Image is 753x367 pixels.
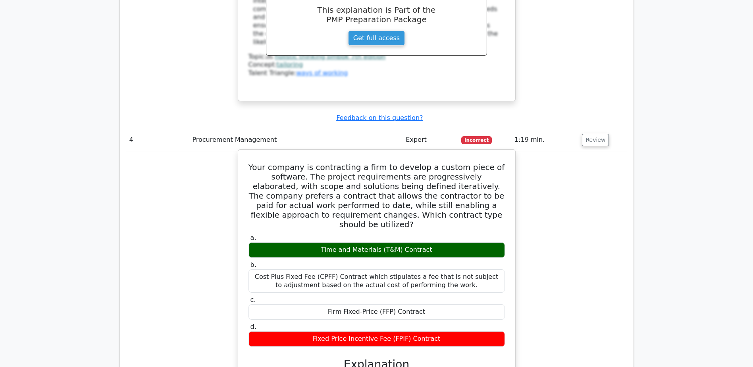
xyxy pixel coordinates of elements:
div: Concept: [248,61,505,69]
div: Time and Materials (T&M) Contract [248,242,505,258]
td: Procurement Management [189,129,402,151]
a: holistic thinking pmbok 7th edition [275,53,385,60]
h5: Your company is contracting a firm to develop a custom piece of software. The project requirement... [248,162,506,229]
span: b. [250,261,256,268]
a: Feedback on this question? [336,114,423,122]
div: Firm Fixed-Price (FFP) Contract [248,304,505,320]
span: d. [250,323,256,330]
span: a. [250,234,256,241]
td: 4 [126,129,189,151]
div: Cost Plus Fixed Fee (CPFF) Contract which stipulates a fee that is not subject to adjustment base... [248,269,505,293]
span: c. [250,296,256,303]
button: Review [582,134,609,146]
div: Fixed Price Incentive Fee (FPIF) Contract [248,331,505,347]
td: Expert [402,129,458,151]
div: Topic: [248,53,505,61]
a: tailoring [277,61,303,68]
td: 1:19 min. [511,129,579,151]
span: Incorrect [461,136,492,144]
a: ways of working [296,69,348,77]
a: Get full access [348,31,405,46]
div: Talent Triangle: [248,53,505,77]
